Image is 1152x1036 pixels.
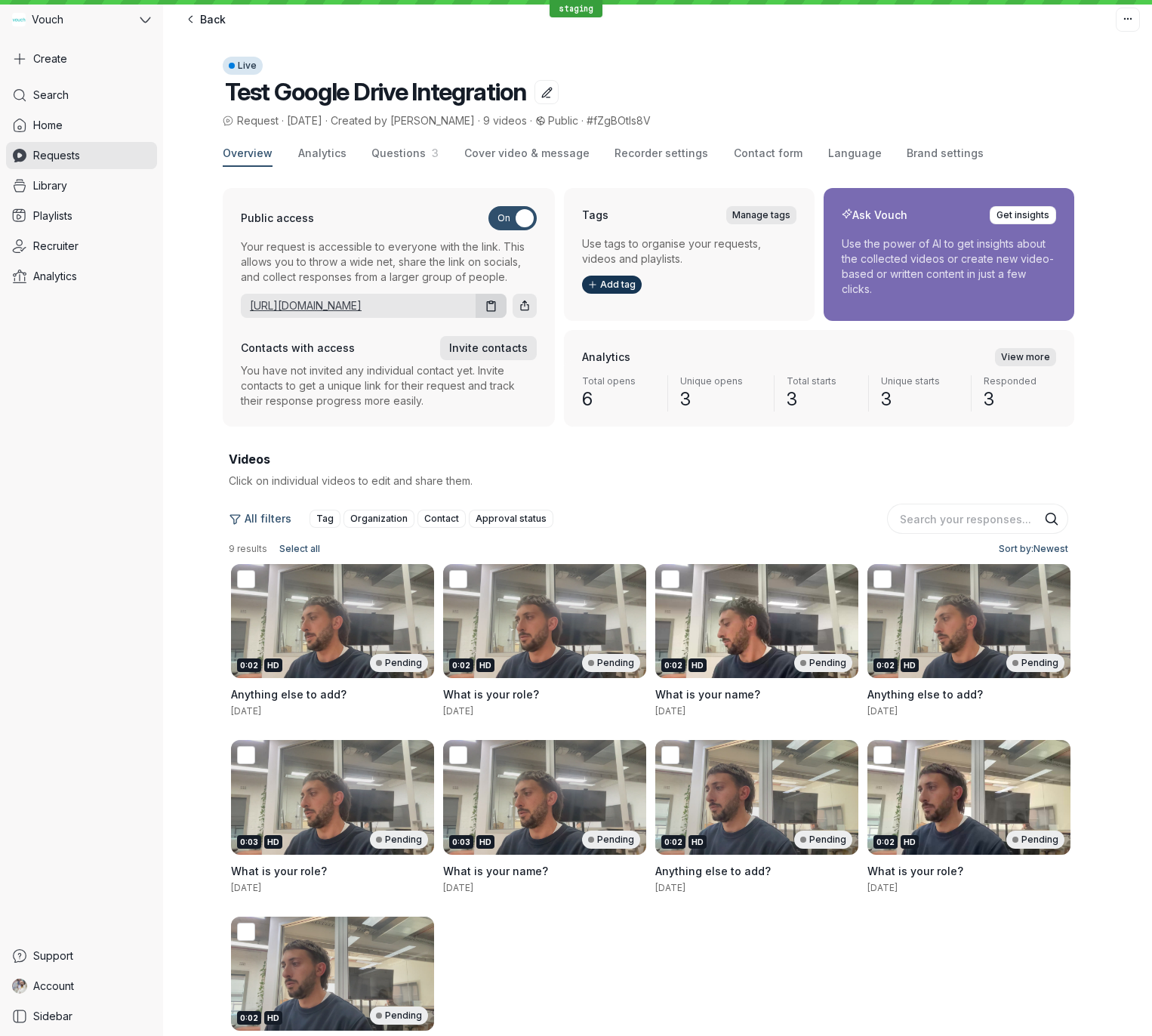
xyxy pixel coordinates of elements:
[231,882,261,893] span: [DATE]
[231,705,261,717] span: [DATE]
[867,865,963,877] span: What is your role?
[582,375,655,387] span: Total opens
[6,263,157,290] a: Analytics
[370,654,428,672] div: Pending
[996,208,1049,223] span: Get insights
[287,114,322,127] span: [DATE]
[842,236,1056,297] p: Use the power of AI to get insights about the collected videos or create new video-based or writt...
[12,13,26,26] img: Vouch avatar
[469,510,553,528] button: Approval status
[867,882,898,893] span: [DATE]
[582,654,640,672] div: Pending
[223,146,273,161] span: Overview
[887,504,1068,534] input: Search your responses...
[316,511,334,526] span: Tag
[241,341,355,356] h3: Contacts with access
[582,831,640,849] div: Pending
[449,658,473,672] div: 0:02
[6,172,157,199] a: Library
[6,973,157,1000] a: Gary Zurnamer avatarAccount
[264,1011,282,1025] div: HD
[867,688,983,701] span: Anything else to add?
[33,239,79,254] span: Recruiter
[443,882,473,893] span: [DATE]
[229,543,267,555] span: 9 results
[33,51,67,66] span: Create
[6,142,157,169] a: Requests
[310,510,340,528] button: Tag
[241,211,314,226] h3: Public access
[175,8,235,32] a: Back
[794,831,852,849] div: Pending
[370,831,428,849] div: Pending
[238,57,257,75] span: Live
[787,387,856,412] span: 3
[231,688,347,701] span: Anything else to add?
[424,511,459,526] span: Contact
[732,208,790,223] span: Manage tags
[6,6,157,33] button: Vouch avatarVouch
[443,705,473,717] span: [DATE]
[241,239,537,285] p: Your request is accessible to everyone with the link. This allows you to throw a wide net, share ...
[984,375,1056,387] span: Responded
[350,511,408,526] span: Organization
[497,206,510,230] span: On
[1044,512,1059,527] button: Search
[241,298,470,313] a: [URL][DOMAIN_NAME]
[578,113,587,128] span: ·
[734,146,802,161] span: Contact form
[794,654,852,672] div: Pending
[279,541,320,557] span: Select all
[1001,350,1050,365] span: View more
[33,1009,72,1024] span: Sidebar
[343,510,414,528] button: Organization
[680,387,762,412] span: 3
[223,113,279,128] span: Request
[279,113,287,128] span: ·
[440,336,537,360] button: Invite contacts
[907,146,984,161] span: Brand settings
[1006,831,1064,849] div: Pending
[984,387,1056,412] span: 3
[6,6,137,33] div: Vouch
[582,236,796,267] p: Use tags to organise your requests, videos and playlists.
[873,658,898,672] div: 0:02
[298,146,347,161] span: Analytics
[1006,654,1064,672] div: Pending
[229,507,300,531] button: All filters
[582,387,655,412] span: 6
[33,948,73,964] span: Support
[264,658,282,672] div: HD
[33,88,69,103] span: Search
[229,473,639,489] p: Click on individual videos to edit and share them.
[582,208,608,223] h2: Tags
[787,375,856,387] span: Total starts
[999,541,1068,557] span: Sort by: Newest
[464,146,590,161] span: Cover video & message
[901,658,919,672] div: HD
[264,835,282,849] div: HD
[33,118,63,133] span: Home
[881,387,959,412] span: 3
[582,276,642,294] button: Add tag
[6,112,157,139] a: Home
[371,146,426,159] span: Questions
[688,658,707,672] div: HD
[476,294,507,318] button: Copy URL
[225,77,526,106] span: Test Google Drive Integration
[534,80,559,104] button: Edit title
[842,208,907,223] h2: Ask Vouch
[655,865,771,877] span: Anything else to add?
[828,146,882,161] span: Language
[881,375,959,387] span: Unique starts
[476,511,547,526] span: Approval status
[661,835,685,849] div: 0:02
[33,269,77,284] span: Analytics
[6,233,157,260] a: Recruiter
[873,835,898,849] div: 0:02
[901,835,919,849] div: HD
[475,113,483,128] span: ·
[990,206,1056,224] button: Get insights
[322,113,331,128] span: ·
[548,114,578,127] span: Public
